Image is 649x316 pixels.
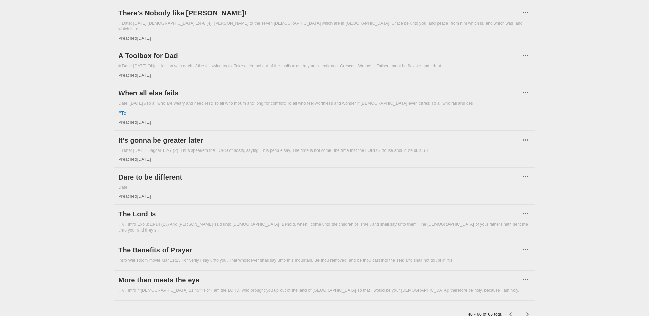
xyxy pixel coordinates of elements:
[118,209,520,220] a: The Lord Is
[118,36,151,41] span: Preached [DATE]
[118,185,531,190] div: Date:
[118,135,520,146] a: It's gonna be greater later
[118,63,531,69] div: # Date: [DATE] Object lesson with each of the following tools. Take each tool out of the toolbox ...
[118,275,520,286] a: More than meets the eye
[118,194,151,199] span: Preached [DATE]
[118,110,126,117] a: # To
[118,101,531,106] div: Date: [DATE] #To all who are weary and need rest; To all who mourn and long for comfort; To all w...
[118,50,520,61] a: A Toolbox for Dad
[118,120,151,125] span: Preached [DATE]
[118,157,151,162] span: Preached [DATE]
[118,21,531,32] div: # Date: [DATE] [DEMOGRAPHIC_DATA] 1:4-8 (4) [PERSON_NAME] to the seven [DEMOGRAPHIC_DATA] which a...
[118,8,520,18] a: There's Nobody like [PERSON_NAME]!
[615,282,641,308] iframe: Drift Widget Chat Controller
[118,148,531,154] div: # Date: [DATE] Haggai 1:2-7 (2) Thus speaketh the LORD of hosts, saying, This people say, The tim...
[118,73,151,78] span: Preached [DATE]
[118,245,520,255] a: The Benefits of Prayer
[118,288,531,293] div: # ## Intro **[DEMOGRAPHIC_DATA] 11:45** For I am the LORD, who brought you up out of the land of ...
[118,88,520,98] a: When all else fails
[118,172,520,183] a: Dare to be different
[118,258,531,263] div: Intro War Room movie Mar 11:23 For verily I say unto you, That whosoever shall say unto this moun...
[118,222,531,233] div: # ## Intro Exo 3:13-14 (13) And [PERSON_NAME] said unto [DEMOGRAPHIC_DATA], Behold, when I come u...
